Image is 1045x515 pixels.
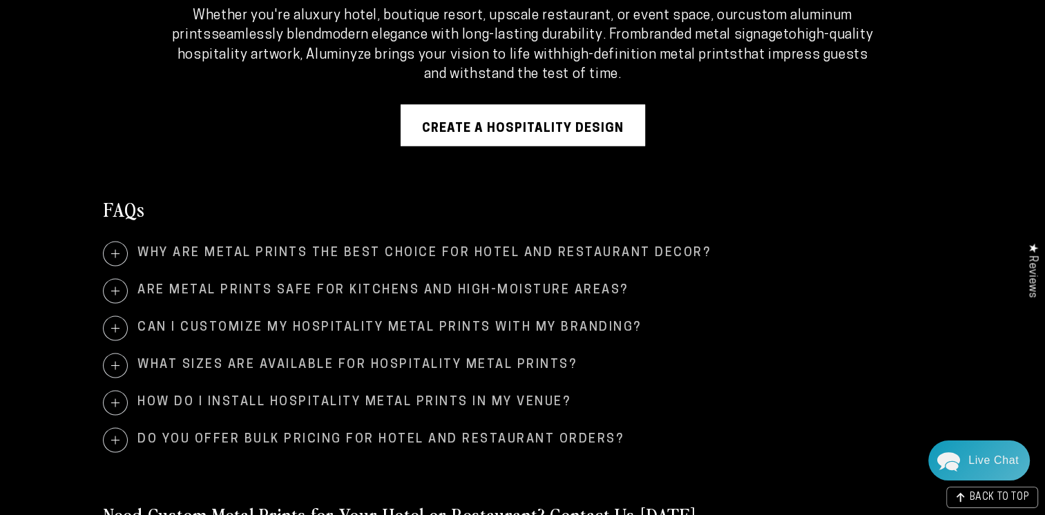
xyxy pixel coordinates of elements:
summary: Are metal prints safe for kitchens and high-moisture areas? [104,279,941,302]
div: Contact Us Directly [968,440,1019,480]
strong: branded metal signage [641,28,783,42]
h2: FAQs [104,195,145,220]
summary: What sizes are available for hospitality metal prints? [104,353,941,377]
strong: modern elegance with long-lasting durability [321,28,602,42]
strong: high-definition metal prints [562,48,738,61]
summary: Do you offer bulk pricing for hotel and restaurant orders? [104,428,941,451]
strong: luxury hotel, boutique resort, upscale restaurant, or event space [301,9,711,23]
div: Chat widget toggle [928,440,1030,480]
summary: How do I install hospitality metal prints in my venue? [104,391,941,414]
summary: Why are metal prints the best choice for hotel and restaurant decor? [104,242,941,265]
span: BACK TO TOP [969,493,1029,503]
div: Click to open Judge.me floating reviews tab [1019,232,1045,309]
p: Whether you're a , our seamlessly blend . From to , Aluminyze brings your vision to life with tha... [166,6,879,84]
a: Create A Hospitality Design [401,104,645,146]
summary: Can I customize my hospitality metal prints with my branding? [104,316,941,340]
